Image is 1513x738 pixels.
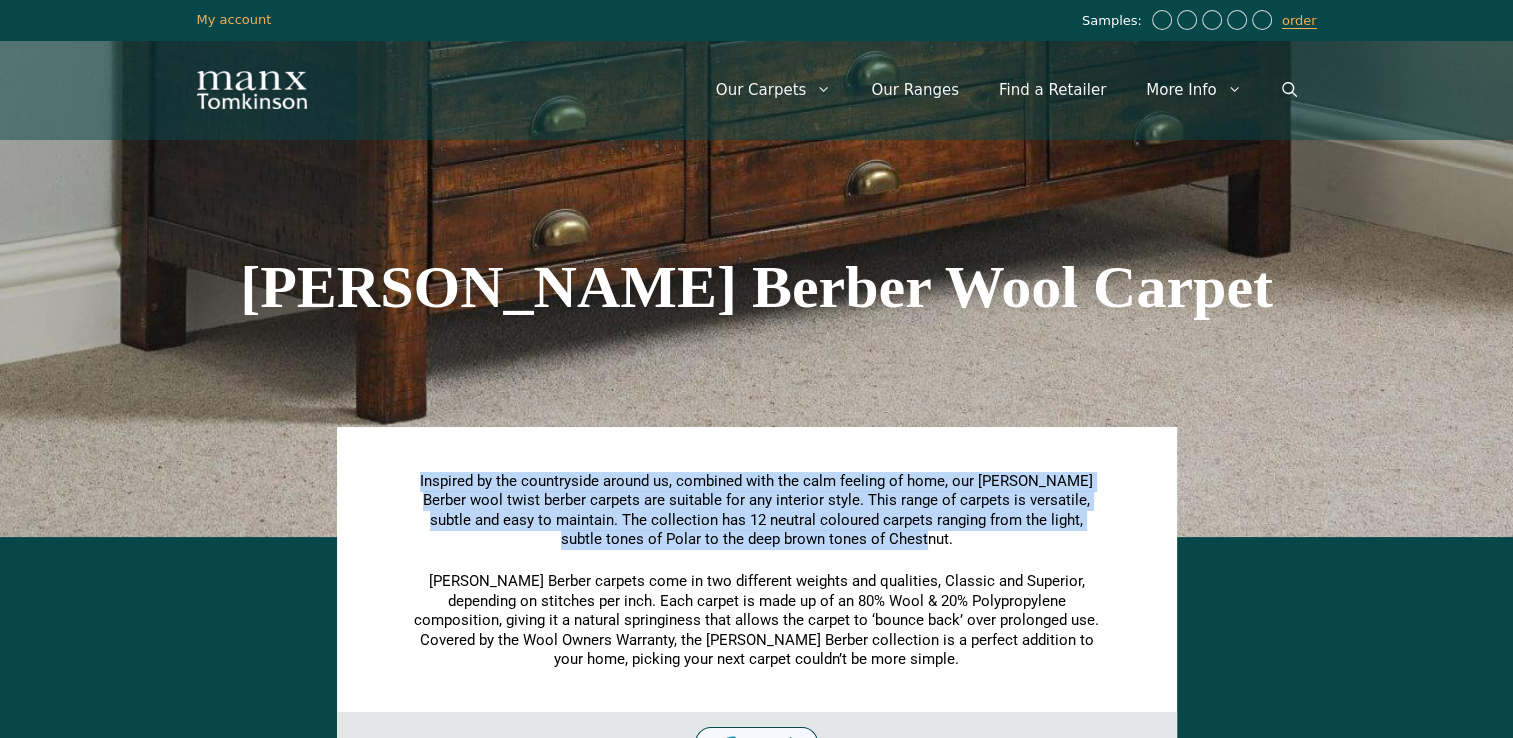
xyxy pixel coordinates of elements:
[412,572,1102,670] p: [PERSON_NAME] Berber carpets come in two different weights and qualities, Classic and Superior, d...
[851,60,979,120] a: Our Ranges
[197,12,272,27] a: My account
[696,60,1317,120] nav: Primary
[1082,13,1147,30] span: Samples:
[979,60,1126,120] a: Find a Retailer
[197,257,1317,317] h1: [PERSON_NAME] Berber Wool Carpet
[1282,13,1317,29] a: order
[1126,60,1261,120] a: More Info
[420,472,1093,549] span: Inspired by the countryside around us, combined with the calm feeling of home, our [PERSON_NAME] ...
[696,60,852,120] a: Our Carpets
[1262,60,1317,120] a: Open Search Bar
[197,71,307,109] img: Manx Tomkinson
